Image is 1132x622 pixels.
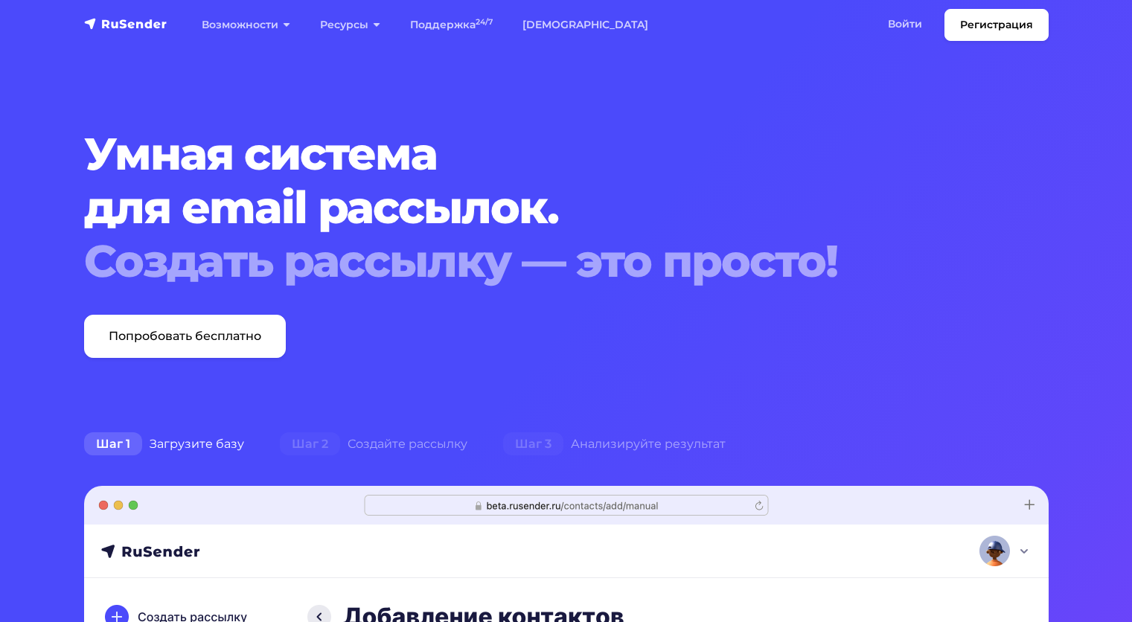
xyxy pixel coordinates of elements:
[485,429,744,459] div: Анализируйте результат
[305,10,395,40] a: Ресурсы
[84,432,142,456] span: Шаг 1
[508,10,663,40] a: [DEMOGRAPHIC_DATA]
[84,234,967,288] div: Создать рассылку — это просто!
[395,10,508,40] a: Поддержка24/7
[503,432,563,456] span: Шаг 3
[84,16,167,31] img: RuSender
[187,10,305,40] a: Возможности
[84,127,967,288] h1: Умная система для email рассылок.
[262,429,485,459] div: Создайте рассылку
[873,9,937,39] a: Войти
[280,432,340,456] span: Шаг 2
[944,9,1049,41] a: Регистрация
[84,315,286,358] a: Попробовать бесплатно
[66,429,262,459] div: Загрузите базу
[476,17,493,27] sup: 24/7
